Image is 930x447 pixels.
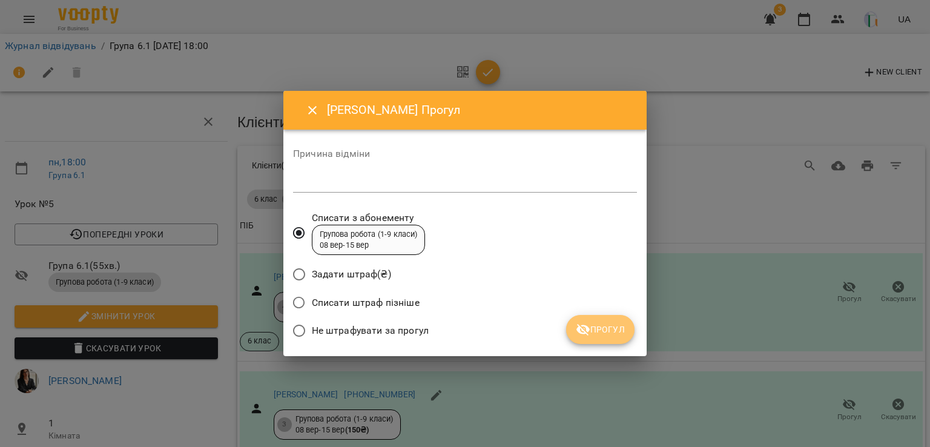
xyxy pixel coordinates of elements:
[312,323,429,338] span: Не штрафувати за прогул
[298,96,327,125] button: Close
[312,267,391,282] span: Задати штраф(₴)
[293,149,637,159] label: Причина відміни
[320,229,418,251] div: Групова робота (1-9 класи) 08 вер - 15 вер
[327,101,632,119] h6: [PERSON_NAME] Прогул
[576,322,625,337] span: Прогул
[312,211,426,225] span: Списати з абонементу
[312,296,420,310] span: Списати штраф пізніше
[566,315,635,344] button: Прогул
